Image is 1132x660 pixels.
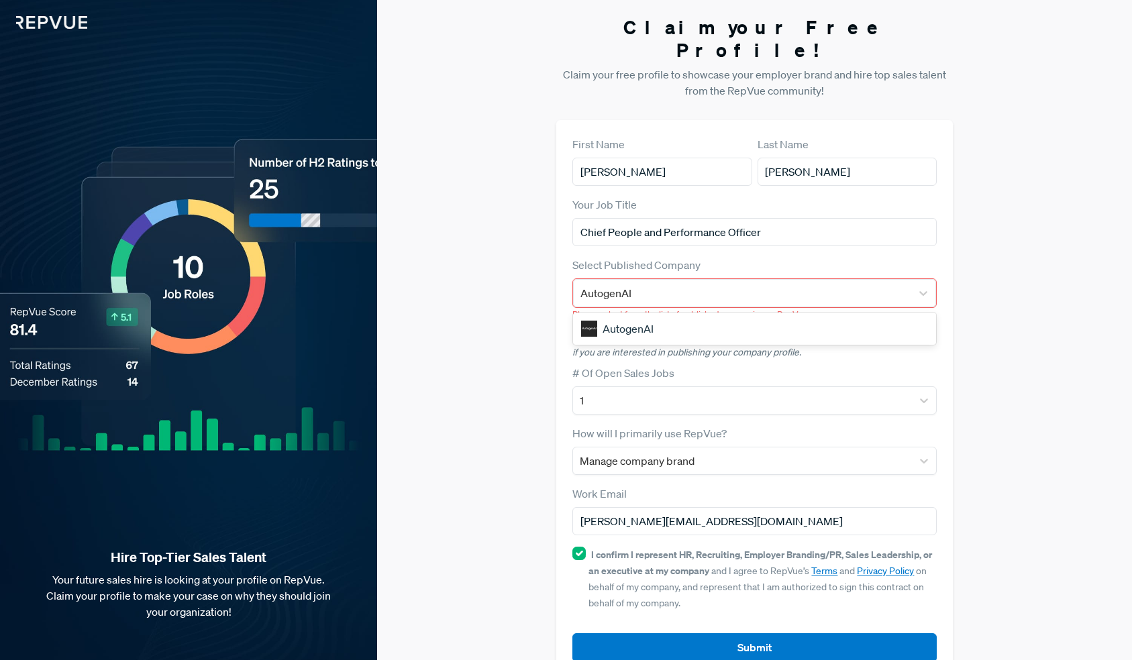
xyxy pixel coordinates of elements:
label: # Of Open Sales Jobs [572,365,674,381]
p: Your future sales hire is looking at your profile on RepVue. Claim your profile to make your case... [21,571,356,620]
a: Privacy Policy [857,565,914,577]
label: Select Published Company [572,257,701,273]
label: How will I primarily use RepVue? [572,425,727,441]
span: and I agree to RepVue’s and on behalf of my company, and represent that I am authorized to sign t... [588,549,932,609]
p: Claim your free profile to showcase your employer brand and hire top sales talent from the RepVue... [556,66,952,99]
input: First Name [572,158,752,186]
label: Your Job Title [572,197,637,213]
p: Only published company profiles can claim a free account at this time. Please if you are interest... [572,331,936,360]
input: Email [572,507,936,535]
img: AutogenAI [581,321,597,337]
input: Last Name [758,158,937,186]
input: Title [572,218,936,246]
h3: Claim your Free Profile! [556,16,952,61]
div: AutogenAI [573,315,935,342]
p: Please select from the list of published companies on RepVue [572,308,936,321]
label: Last Name [758,136,809,152]
strong: Hire Top-Tier Sales Talent [21,549,356,566]
label: Work Email [572,486,627,502]
strong: I confirm I represent HR, Recruiting, Employer Branding/PR, Sales Leadership, or an executive at ... [588,548,932,577]
a: Terms [811,565,837,577]
label: First Name [572,136,625,152]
